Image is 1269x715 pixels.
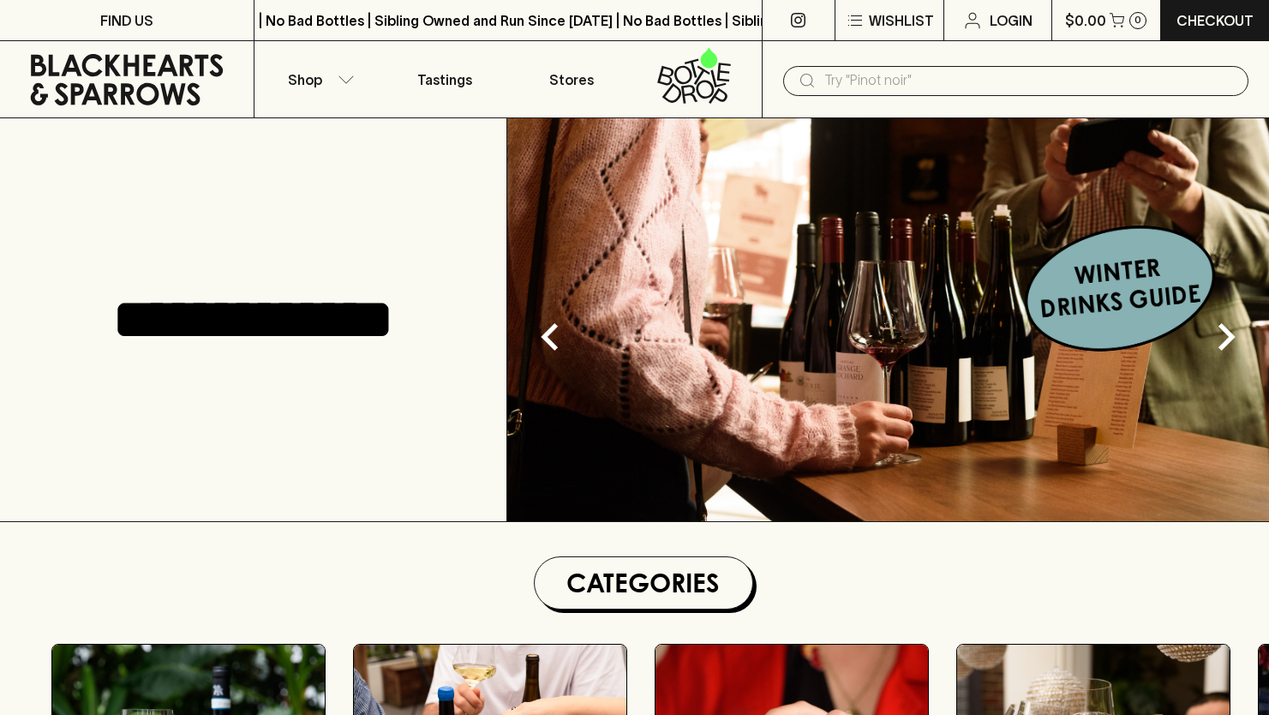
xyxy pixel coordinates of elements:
p: Login [990,10,1033,31]
button: Shop [254,41,381,117]
img: optimise [507,118,1269,521]
p: 0 [1134,15,1141,25]
button: Previous [516,303,584,371]
p: Stores [549,69,594,90]
p: Shop [288,69,322,90]
h1: Categories [542,564,745,602]
a: Tastings [381,41,508,117]
p: FIND US [100,10,153,31]
p: Checkout [1176,10,1254,31]
button: Next [1192,303,1260,371]
input: Try "Pinot noir" [824,67,1235,94]
p: Wishlist [869,10,934,31]
p: $0.00 [1065,10,1106,31]
p: Tastings [417,69,472,90]
a: Stores [508,41,635,117]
